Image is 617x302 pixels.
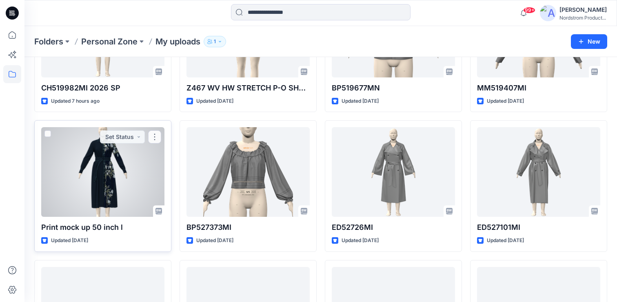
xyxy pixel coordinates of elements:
p: Print mock up 50 inch l [41,222,164,233]
a: ED52726MI [332,127,455,217]
button: New [571,34,607,49]
a: Folders [34,36,63,47]
p: BP519677MN [332,82,455,94]
p: Updated 7 hours ago [51,97,100,106]
p: Updated [DATE] [51,236,88,245]
img: avatar [540,5,556,21]
p: Updated [DATE] [196,97,233,106]
p: CH519982MI 2026 SP [41,82,164,94]
p: My uploads [155,36,200,47]
a: Personal Zone [81,36,138,47]
p: Updated [DATE] [342,97,379,106]
div: Nordstrom Product... [559,15,607,21]
a: ED527101MI [477,127,600,217]
p: Updated [DATE] [196,236,233,245]
div: [PERSON_NAME] [559,5,607,15]
p: 1 [214,37,216,46]
span: 99+ [523,7,535,13]
a: Print mock up 50 inch l [41,127,164,217]
p: Updated [DATE] [342,236,379,245]
p: ED52726MI [332,222,455,233]
p: Z467 WV HW STRETCH P-O SHORT [186,82,310,94]
p: Updated [DATE] [487,97,524,106]
p: MM519407MI [477,82,600,94]
button: 1 [204,36,226,47]
a: BP527373MI [186,127,310,217]
p: ED527101MI [477,222,600,233]
p: BP527373MI [186,222,310,233]
p: Updated [DATE] [487,236,524,245]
